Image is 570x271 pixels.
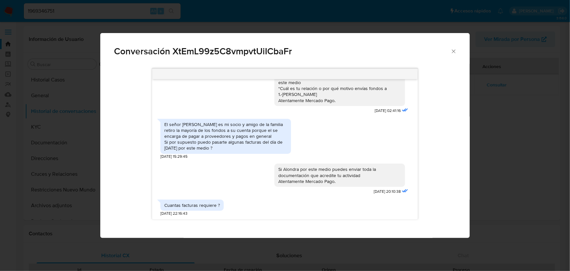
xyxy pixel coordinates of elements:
[160,154,187,159] span: [DATE] 15:29:45
[278,68,401,103] div: [PERSON_NAME] ¿Cuentas con documentación de tu actividad? Adjuntar por este medio *Cuál es tu rel...
[278,166,401,184] div: Si Alondra por este medio puedes enviar toda la documentación que acredite tu actividad Atentamen...
[164,202,220,208] div: Cuantas facturas requiere ?
[164,121,287,151] div: El señor [PERSON_NAME] es mi socio y amigo de la familia retiro la mayoría de los fondos a su cue...
[374,189,401,194] span: [DATE] 20:10:38
[100,33,470,238] div: Comunicación
[450,48,456,54] button: Cerrar
[375,108,401,114] span: [DATE] 02:41:16
[114,47,450,56] span: Conversación XtEmL99z5C8vmpvtUiICbaFr
[160,211,187,216] span: [DATE] 22:16:43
